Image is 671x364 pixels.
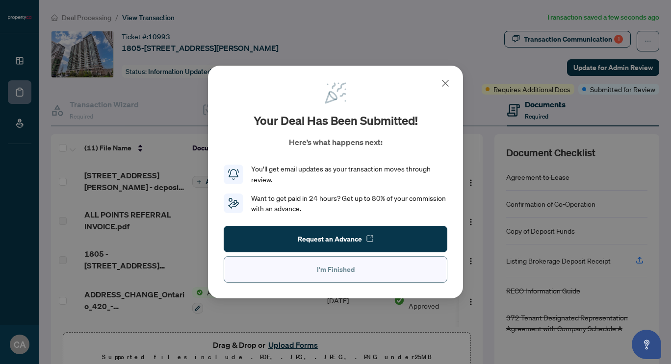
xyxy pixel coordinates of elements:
[317,262,355,277] span: I'm Finished
[632,330,661,359] button: Open asap
[224,226,447,252] button: Request an Advance
[251,193,447,215] div: Want to get paid in 24 hours? Get up to 80% of your commission with an advance.
[224,256,447,283] button: I'm Finished
[298,231,362,247] span: Request an Advance
[254,113,418,128] h2: Your deal has been submitted!
[251,164,447,185] div: You’ll get email updates as your transaction moves through review.
[289,136,383,148] p: Here’s what happens next:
